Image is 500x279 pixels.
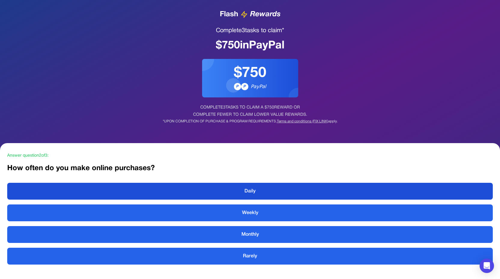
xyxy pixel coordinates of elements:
div: COMPLETE 3 TASKS TO CLAIM A $ 750 REWARD OR [7,105,493,111]
h1: Complete 3 tasks to claim* [7,26,493,35]
button: Rarely [7,248,493,265]
span: Flash [220,10,238,19]
button: Daily [7,183,493,200]
button: Monthly [7,226,493,243]
button: Weekly [7,204,493,221]
div: Answer question 2 of 3 : [7,153,493,159]
span: P [244,84,246,89]
div: *UPON COMPLETION OF PURCHASE & PROGRAM REQUIREMENTS. apply. [7,119,493,124]
div: $750 [209,66,291,81]
div: COMPLETE FEWER TO CLAIM LOWER VALUE REWARDS. [7,112,493,118]
div: Open Intercom Messenger [480,259,494,273]
a: Terms and conditions (FIX LINK) [277,120,328,123]
span: P [236,84,239,89]
span: PayPal [251,83,266,90]
div: $ 750 in PayPal [7,40,493,52]
h2: How often do you make online purchases? [7,164,493,173]
span: Rewards [250,10,280,19]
